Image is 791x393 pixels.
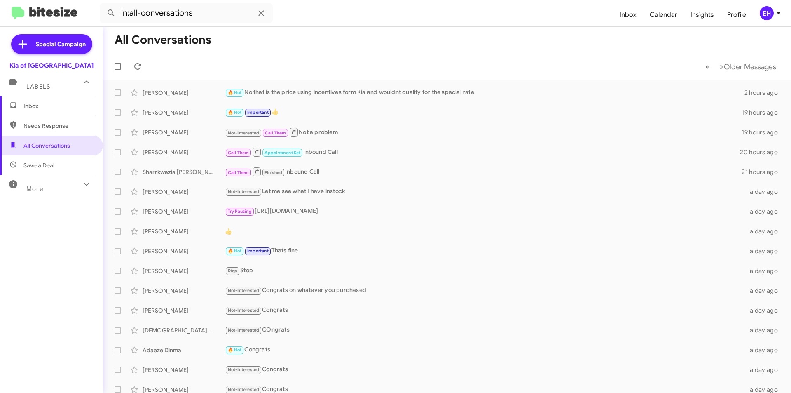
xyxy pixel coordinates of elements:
[143,366,225,374] div: [PERSON_NAME]
[742,108,784,117] div: 19 hours ago
[143,287,225,295] div: [PERSON_NAME]
[225,325,745,335] div: COngrats
[228,130,260,136] span: Not-Interested
[143,227,225,235] div: [PERSON_NAME]
[745,287,784,295] div: a day ago
[228,189,260,194] span: Not-Interested
[225,147,740,157] div: Inbound Call
[247,110,269,115] span: Important
[225,227,745,235] div: 👍
[742,168,784,176] div: 21 hours ago
[714,58,781,75] button: Next
[745,267,784,275] div: a day ago
[225,306,745,315] div: Congrats
[265,130,286,136] span: Call Them
[225,167,742,177] div: Inbound Call
[760,6,774,20] div: EH
[36,40,86,48] span: Special Campaign
[228,327,260,333] span: Not-Interested
[745,188,784,196] div: a day ago
[225,108,742,117] div: 👍
[228,268,238,273] span: Stop
[23,102,94,110] span: Inbox
[264,170,283,175] span: Finished
[143,128,225,136] div: [PERSON_NAME]
[228,110,242,115] span: 🔥 Hot
[745,366,784,374] div: a day ago
[143,148,225,156] div: [PERSON_NAME]
[143,346,225,354] div: Adaeze Dinma
[143,247,225,255] div: [PERSON_NAME]
[228,288,260,293] span: Not-Interested
[26,83,50,90] span: Labels
[143,108,225,117] div: [PERSON_NAME]
[700,58,715,75] button: Previous
[745,247,784,255] div: a day ago
[225,345,745,355] div: Congrats
[228,248,242,254] span: 🔥 Hot
[225,365,745,374] div: Congrats
[684,3,721,27] a: Insights
[228,387,260,392] span: Not-Interested
[745,207,784,216] div: a day ago
[143,89,225,97] div: [PERSON_NAME]
[23,122,94,130] span: Needs Response
[225,127,742,137] div: Not a problem
[26,185,43,193] span: More
[23,161,54,169] span: Save a Deal
[143,306,225,315] div: [PERSON_NAME]
[247,248,269,254] span: Important
[613,3,643,27] a: Inbox
[228,347,242,353] span: 🔥 Hot
[745,306,784,315] div: a day ago
[225,207,745,216] div: [URL][DOMAIN_NAME]
[701,58,781,75] nav: Page navigation example
[705,61,710,72] span: «
[225,187,745,196] div: Let me see what I have instock
[745,346,784,354] div: a day ago
[225,88,744,97] div: No that is the price using incentives form Kia and wouldnt qualify for the special rate
[643,3,684,27] a: Calendar
[100,3,273,23] input: Search
[225,286,745,295] div: Congrats on whatever you purchased
[23,141,70,150] span: All Conversations
[228,367,260,372] span: Not-Interested
[143,207,225,216] div: [PERSON_NAME]
[228,308,260,313] span: Not-Interested
[143,188,225,196] div: [PERSON_NAME]
[719,61,724,72] span: »
[740,148,784,156] div: 20 hours ago
[228,209,252,214] span: Try Pausing
[745,326,784,334] div: a day ago
[225,246,745,256] div: Thats fine
[228,150,249,155] span: Call Them
[744,89,784,97] div: 2 hours ago
[724,62,776,71] span: Older Messages
[9,61,94,70] div: Kia of [GEOGRAPHIC_DATA]
[143,168,225,176] div: Sharrkwazia [PERSON_NAME]
[721,3,753,27] a: Profile
[143,267,225,275] div: [PERSON_NAME]
[143,326,225,334] div: [DEMOGRAPHIC_DATA][PERSON_NAME]
[228,170,249,175] span: Call Them
[228,90,242,95] span: 🔥 Hot
[745,227,784,235] div: a day ago
[742,128,784,136] div: 19 hours ago
[11,34,92,54] a: Special Campaign
[264,150,301,155] span: Appointment Set
[753,6,782,20] button: EH
[225,266,745,275] div: Stop
[115,33,211,47] h1: All Conversations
